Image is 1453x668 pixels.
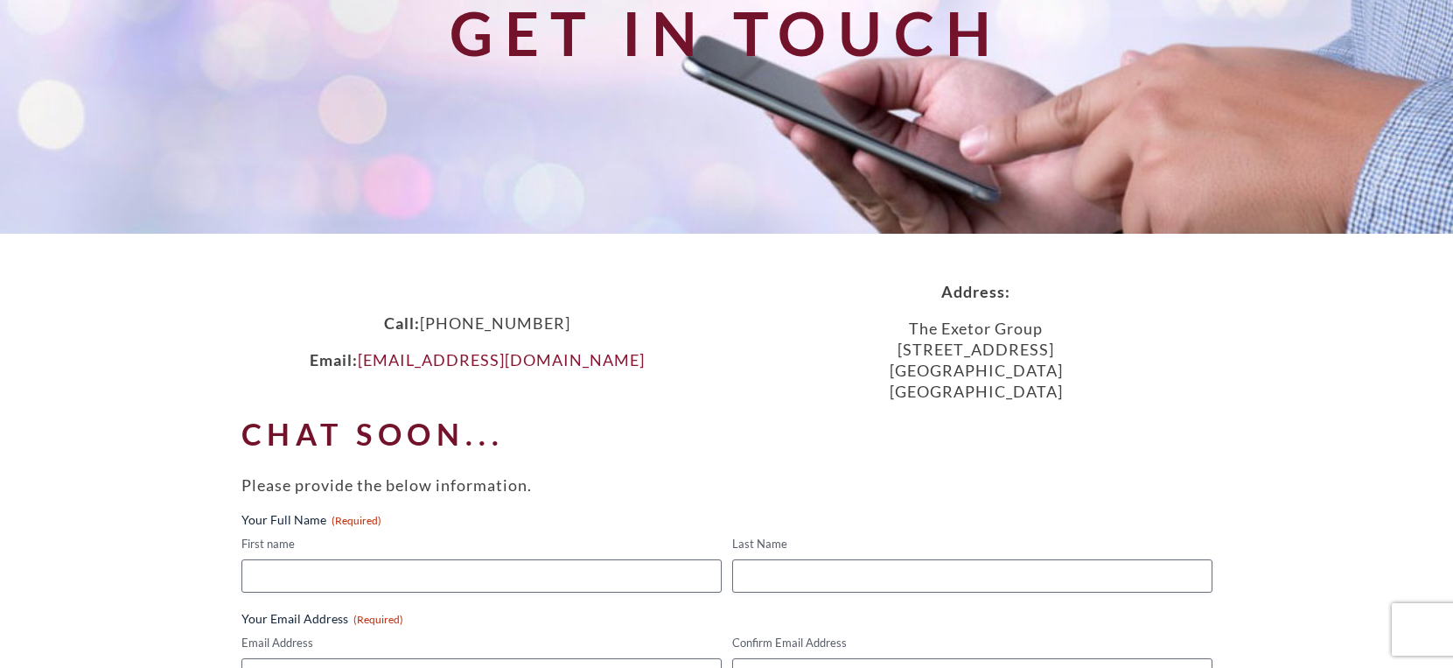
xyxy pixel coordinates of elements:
a: [EMAIL_ADDRESS][DOMAIN_NAME] [358,350,645,369]
legend: Your Email Address [241,610,403,628]
label: First name [241,536,722,552]
strong: Address: [941,282,1010,301]
strong: Email: [310,350,358,369]
span: [PHONE_NUMBER] [420,313,570,333]
span: (Required) [332,514,381,527]
legend: Your Full Name [241,511,381,529]
label: Last Name [732,536,1212,552]
label: Confirm Email Address [732,635,1212,651]
p: The Exetor Group [STREET_ADDRESS] [GEOGRAPHIC_DATA] [GEOGRAPHIC_DATA] [727,318,1226,402]
label: Email Address [241,635,722,651]
p: Please provide the below information. [241,475,1212,496]
strong: Call: [384,313,420,333]
span: (Required) [353,613,403,626]
h2: Chat soon... [241,418,1212,451]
